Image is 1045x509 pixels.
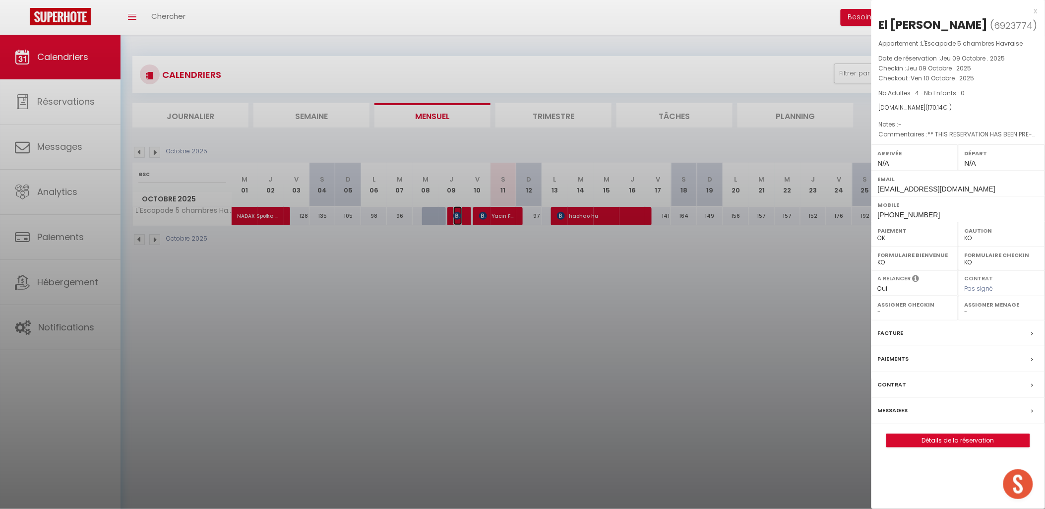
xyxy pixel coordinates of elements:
[878,274,911,283] label: A relancer
[878,200,1039,210] label: Mobile
[879,89,965,97] span: Nb Adultes : 4 -
[878,211,940,219] span: [PHONE_NUMBER]
[965,250,1039,260] label: Formulaire Checkin
[878,250,952,260] label: Formulaire Bienvenue
[879,103,1038,113] div: [DOMAIN_NAME]
[878,159,889,167] span: N/A
[899,120,902,128] span: -
[878,328,904,338] label: Facture
[878,405,908,416] label: Messages
[878,226,952,236] label: Paiement
[926,103,952,112] span: ( € )
[879,17,988,33] div: El [PERSON_NAME]
[911,74,975,82] span: Ven 10 Octobre . 2025
[886,434,1030,447] button: Détails de la réservation
[878,300,952,310] label: Assigner Checkin
[940,54,1005,63] span: Jeu 09 Octobre . 2025
[879,39,1038,49] p: Appartement :
[879,54,1038,64] p: Date de réservation :
[1003,469,1033,499] div: Ouvrir le chat
[878,185,995,193] span: [EMAIL_ADDRESS][DOMAIN_NAME]
[965,274,993,281] label: Contrat
[922,39,1023,48] span: L'Escapade 5 chambres Havraise
[879,120,1038,129] p: Notes :
[879,64,1038,73] p: Checkin :
[878,380,907,390] label: Contrat
[879,73,1038,83] p: Checkout :
[928,103,943,112] span: 170.14
[878,148,952,158] label: Arrivée
[994,19,1033,32] span: 6923774
[878,354,909,364] label: Paiements
[907,64,972,72] span: Jeu 09 Octobre . 2025
[965,300,1039,310] label: Assigner Menage
[879,129,1038,139] p: Commentaires :
[878,174,1039,184] label: Email
[913,274,920,285] i: Sélectionner OUI si vous souhaiter envoyer les séquences de messages post-checkout
[871,5,1038,17] div: x
[965,159,976,167] span: N/A
[965,226,1039,236] label: Caution
[924,89,965,97] span: Nb Enfants : 0
[990,18,1038,32] span: ( )
[965,284,993,293] span: Pas signé
[965,148,1039,158] label: Départ
[887,434,1030,447] a: Détails de la réservation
